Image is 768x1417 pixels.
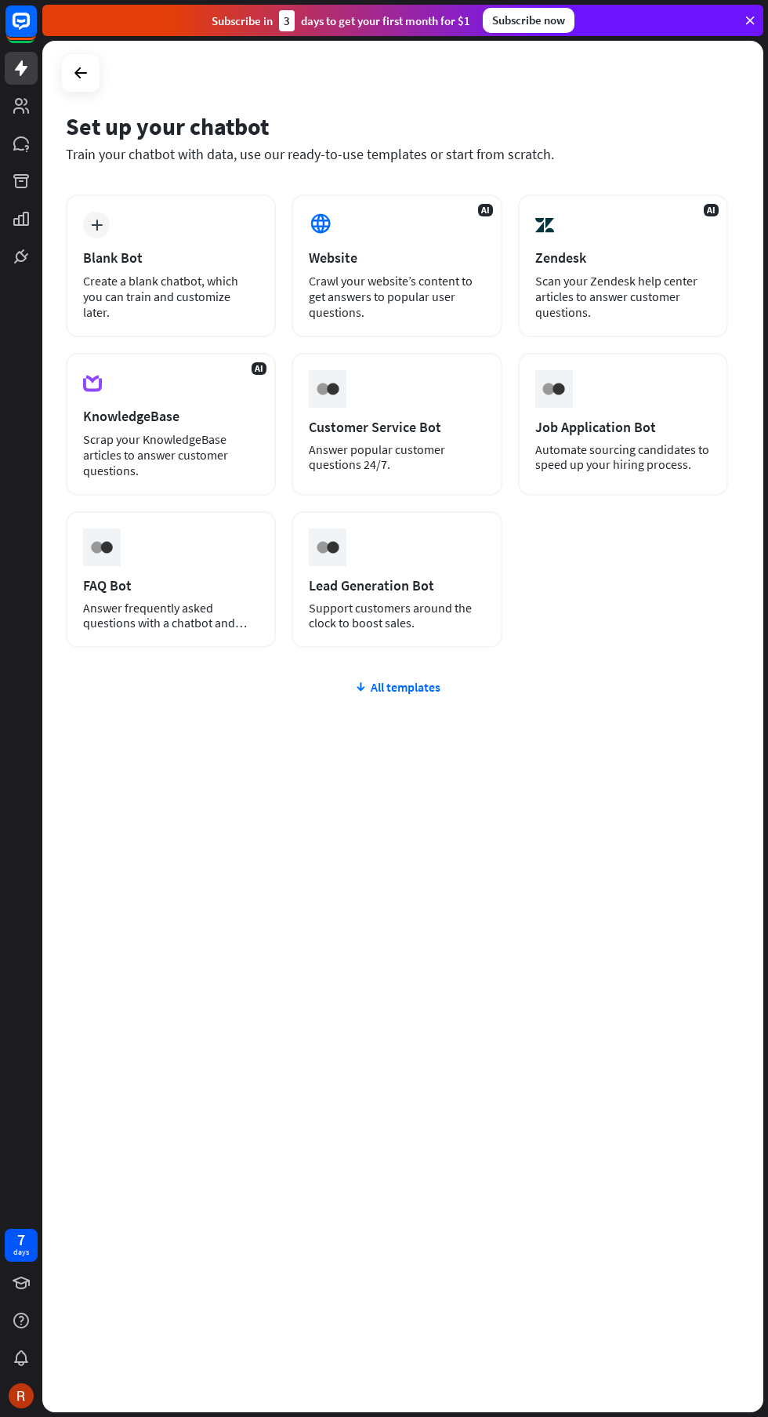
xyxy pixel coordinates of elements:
[212,10,470,31] div: Subscribe in days to get your first month for $1
[17,1233,25,1247] div: 7
[279,10,295,31] div: 3
[13,1247,29,1258] div: days
[5,1229,38,1262] a: 7 days
[483,8,574,33] div: Subscribe now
